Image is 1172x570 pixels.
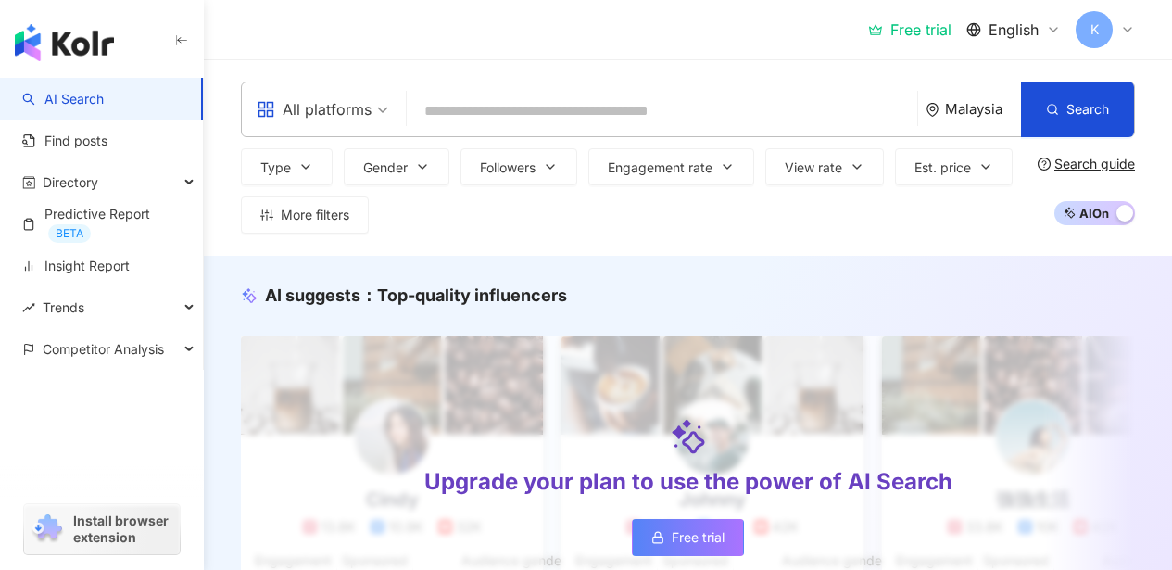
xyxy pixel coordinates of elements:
a: Free trial [868,20,951,39]
span: Gender [363,160,408,175]
span: Followers [480,160,536,175]
span: Competitor Analysis [43,328,164,370]
button: Search [1021,82,1134,137]
span: rise [22,301,35,314]
span: English [989,19,1039,40]
div: Search guide [1054,157,1135,171]
span: Free trial [672,530,725,545]
a: Find posts [22,132,107,150]
span: appstore [257,100,275,119]
button: Type [241,148,333,185]
a: Predictive ReportBETA [22,205,188,243]
a: chrome extensionInstall browser extension [24,504,180,554]
div: AI suggests ： [265,284,567,307]
button: More filters [241,196,369,234]
div: Malaysia [945,101,1021,117]
img: logo [15,24,114,61]
button: Est. price [895,148,1013,185]
span: question-circle [1038,158,1051,171]
span: Engagement rate [608,160,712,175]
button: Followers [460,148,577,185]
button: View rate [765,148,884,185]
span: More filters [281,208,349,222]
a: searchAI Search [22,90,104,108]
a: Free trial [632,519,744,556]
img: chrome extension [30,514,65,544]
span: Top-quality influencers [377,285,567,305]
span: View rate [785,160,842,175]
span: environment [926,103,939,117]
span: Search [1066,102,1109,117]
span: Directory [43,161,98,203]
span: Type [260,160,291,175]
span: Install browser extension [73,513,174,546]
button: Gender [344,148,449,185]
div: Upgrade your plan to use the power of AI Search [424,466,952,498]
a: Insight Report [22,257,130,275]
span: K [1090,19,1099,40]
span: Trends [43,286,84,328]
div: All platforms [257,95,372,124]
button: Engagement rate [588,148,754,185]
span: Est. price [914,160,971,175]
